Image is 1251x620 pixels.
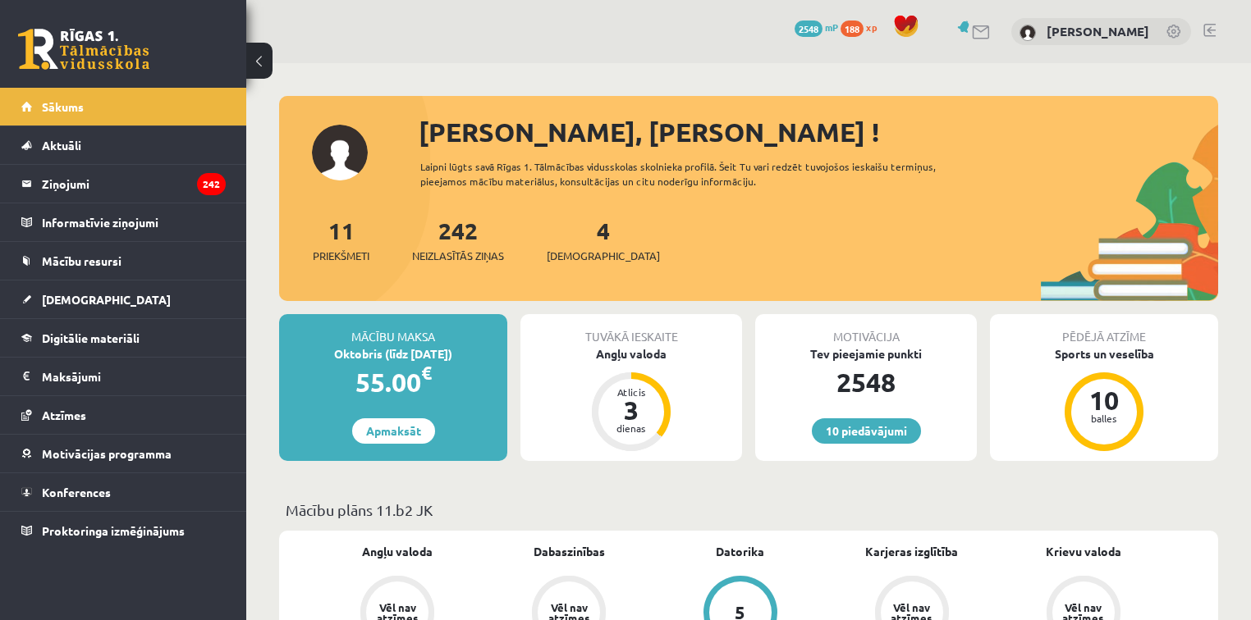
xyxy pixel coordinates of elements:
[716,543,764,560] a: Datorika
[197,173,226,195] i: 242
[1046,543,1121,560] a: Krievu valoda
[990,345,1218,454] a: Sports un veselība 10 balles
[795,21,838,34] a: 2548 mP
[1020,25,1036,41] img: Jānis Krilovs
[547,248,660,264] span: [DEMOGRAPHIC_DATA]
[865,543,958,560] a: Karjeras izglītība
[421,361,432,385] span: €
[18,29,149,70] a: Rīgas 1. Tālmācības vidusskola
[42,165,226,203] legend: Ziņojumi
[520,345,742,362] div: Angļu valoda
[21,435,226,472] a: Motivācijas programma
[42,408,86,422] span: Atzīmes
[419,112,1218,152] div: [PERSON_NAME], [PERSON_NAME] !
[21,126,226,164] a: Aktuāli
[42,358,226,395] legend: Maksājumi
[21,203,226,241] a: Informatīvie ziņojumi
[520,314,742,345] div: Tuvākā ieskaite
[520,345,742,454] a: Angļu valoda Atlicis 3 dienas
[866,21,877,34] span: xp
[42,253,121,268] span: Mācību resursi
[279,362,507,402] div: 55.00
[841,21,885,34] a: 188 xp
[534,543,605,560] a: Dabaszinības
[21,319,226,357] a: Digitālie materiāli
[21,242,226,280] a: Mācību resursi
[21,473,226,511] a: Konferences
[607,387,656,397] div: Atlicis
[313,216,369,264] a: 11Priekšmeti
[42,138,81,153] span: Aktuāli
[412,216,504,264] a: 242Neizlasītās ziņas
[755,362,977,402] div: 2548
[42,292,171,307] span: [DEMOGRAPHIC_DATA]
[42,523,185,538] span: Proktoringa izmēģinājums
[607,397,656,423] div: 3
[755,345,977,362] div: Tev pieejamie punkti
[21,512,226,549] a: Proktoringa izmēģinājums
[1047,23,1149,39] a: [PERSON_NAME]
[279,345,507,362] div: Oktobris (līdz [DATE])
[21,165,226,203] a: Ziņojumi242
[841,21,864,37] span: 188
[362,543,433,560] a: Angļu valoda
[1079,413,1129,423] div: balles
[42,331,140,345] span: Digitālie materiāli
[313,248,369,264] span: Priekšmeti
[795,21,823,37] span: 2548
[42,446,172,461] span: Motivācijas programma
[279,314,507,345] div: Mācību maksa
[547,216,660,264] a: 4[DEMOGRAPHIC_DATA]
[21,396,226,434] a: Atzīmes
[21,280,226,318] a: [DEMOGRAPHIC_DATA]
[755,314,977,345] div: Motivācija
[42,485,111,499] span: Konferences
[42,203,226,241] legend: Informatīvie ziņojumi
[420,159,983,189] div: Laipni lūgts savā Rīgas 1. Tālmācības vidusskolas skolnieka profilā. Šeit Tu vari redzēt tuvojošo...
[21,88,226,125] a: Sākums
[812,418,921,444] a: 10 piedāvājumi
[990,345,1218,362] div: Sports un veselība
[286,499,1212,521] p: Mācību plāns 11.b2 JK
[352,418,435,444] a: Apmaksāt
[607,423,656,433] div: dienas
[42,99,84,114] span: Sākums
[1079,387,1129,413] div: 10
[825,21,838,34] span: mP
[990,314,1218,345] div: Pēdējā atzīme
[412,248,504,264] span: Neizlasītās ziņas
[21,358,226,395] a: Maksājumi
